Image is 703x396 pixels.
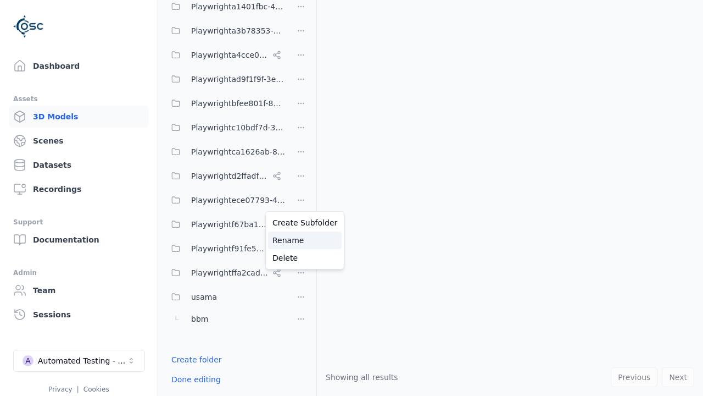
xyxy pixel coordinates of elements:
a: Delete [268,249,342,267]
a: Rename [268,232,342,249]
a: Create Subfolder [268,214,342,232]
